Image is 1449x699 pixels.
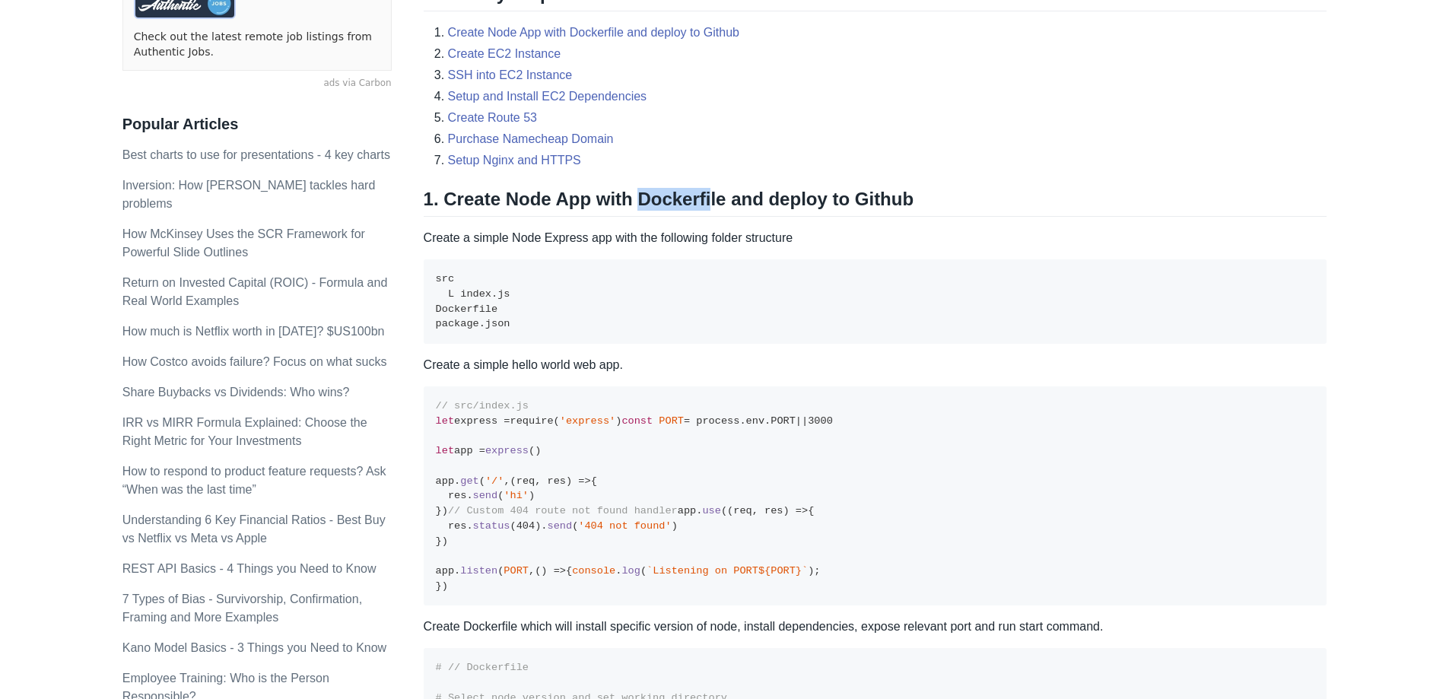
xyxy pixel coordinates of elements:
[122,416,367,447] a: IRR vs MIRR Formula Explained: Choose the Right Metric for Your Investments
[727,505,808,516] span: ( ) =>
[535,565,566,577] span: () =>
[448,132,614,145] a: Purchase Namecheap Domain
[122,115,392,134] h3: Popular Articles
[448,90,647,103] a: Setup and Install EC2 Dependencies
[122,593,362,624] a: 7 Types of Bias - Survivorship, Confirmation, Framing and More Examples
[424,229,1327,247] p: Create a simple Node Express app with the following folder structure
[504,565,529,577] span: PORT
[436,400,529,411] span: // src/index.js
[424,188,1327,217] h2: 1. Create Node App with Dockerfile and deploy to Github
[424,618,1327,636] p: Create Dockerfile which will install specific version of node, install dependencies, expose relev...
[647,565,808,577] span: `Listening on PORT `
[460,475,478,487] span: get
[808,415,833,427] span: 3000
[448,47,561,60] a: Create EC2 Instance
[122,513,386,545] a: Understanding 6 Key Financial Ratios - Best Buy vs Netflix vs Meta vs Apple
[485,445,529,456] span: express
[473,520,510,532] span: status
[659,415,684,427] span: PORT
[122,465,386,496] a: How to respond to product feature requests? Ask “When was the last time”
[122,355,387,368] a: How Costco avoids failure? Focus on what sucks
[758,565,802,577] span: ${PORT}
[448,26,739,39] a: Create Node App with Dockerfile and deploy to Github
[122,276,388,307] a: Return on Invested Capital (ROIC) - Formula and Real World Examples
[621,565,640,577] span: log
[122,179,376,210] a: Inversion: How [PERSON_NAME] tackles hard problems
[122,562,377,575] a: REST API Basics - 4 Things you Need to Know
[547,520,572,532] span: send
[122,641,386,654] a: Kano Model Basics - 3 Things you Need to Know
[436,662,529,673] span: # // Dockerfile
[771,415,796,427] span: PORT
[122,77,392,91] a: ads via Carbon
[448,111,537,124] a: Create Route 53
[516,520,535,532] span: 404
[134,30,380,59] a: Check out the latest remote job listings from Authentic Jobs.
[510,475,591,487] span: ( ) =>
[504,490,529,501] span: 'hi'
[122,386,350,399] a: Share Buybacks vs Dividends: Who wins?
[746,415,764,427] span: env
[560,415,615,427] span: 'express'
[424,356,1327,374] p: Create a simple hello world web app.
[516,475,566,487] span: req, res
[436,400,833,591] code: express = ( ) = process. . || app = () app. ( , { res. ( ) }) app. ( { res. ( ). ( ) }) app. ( , ...
[448,505,678,516] span: // Custom 404 route not found handler
[473,490,498,501] span: send
[621,415,653,427] span: const
[702,505,720,516] span: use
[448,154,581,167] a: Setup Nginx and HTTPS
[436,415,454,427] span: let
[733,505,783,516] span: req, res
[572,565,615,577] span: console
[122,227,365,259] a: How McKinsey Uses the SCR Framework for Powerful Slide Outlines
[510,415,554,427] span: require
[122,325,385,338] a: How much is Netflix worth in [DATE]? $US100bn
[436,273,510,329] code: src L index.js Dockerfile package.json
[436,445,454,456] span: let
[485,475,504,487] span: '/'
[460,565,497,577] span: listen
[448,68,573,81] a: SSH into EC2 Instance
[578,520,671,532] span: '404 not found'
[122,148,390,161] a: Best charts to use for presentations - 4 key charts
